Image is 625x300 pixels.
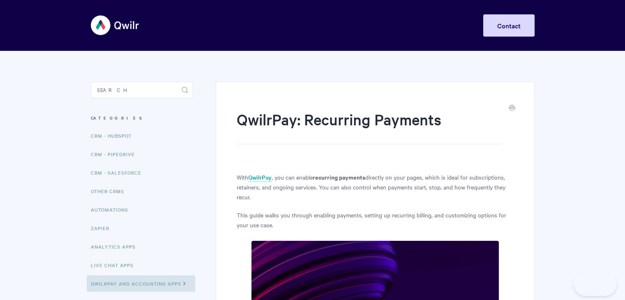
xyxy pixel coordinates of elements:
[91,146,141,162] a: CRM - Pipedrive
[237,210,513,230] p: This guide walks you through enabling payments, setting up recurring billing, and customizing opt...
[91,220,115,236] a: Zapier
[91,10,140,41] img: Qwilr Help Center
[91,127,138,144] a: CRM - HubSpot
[87,275,195,292] a: QwilrPay and Accounting Apps
[91,257,140,273] a: Live Chat Apps
[237,172,513,202] p: With , you can enable directly on your pages, which is ideal for subscriptions, retainers, and on...
[574,271,617,296] iframe: Toggle Customer Support
[91,201,134,218] a: Automations
[91,164,148,181] a: CRM - Salesforce
[91,82,193,98] input: Search
[91,111,193,125] h3: Categories
[483,14,535,37] a: Contact
[248,173,272,182] a: QwilrPay
[509,104,515,113] a: Print this Article
[91,183,130,199] a: Other CRMs
[313,173,365,181] strong: recurring payments
[237,109,501,144] h1: QwilrPay: Recurring Payments
[91,238,142,255] a: Analytics Apps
